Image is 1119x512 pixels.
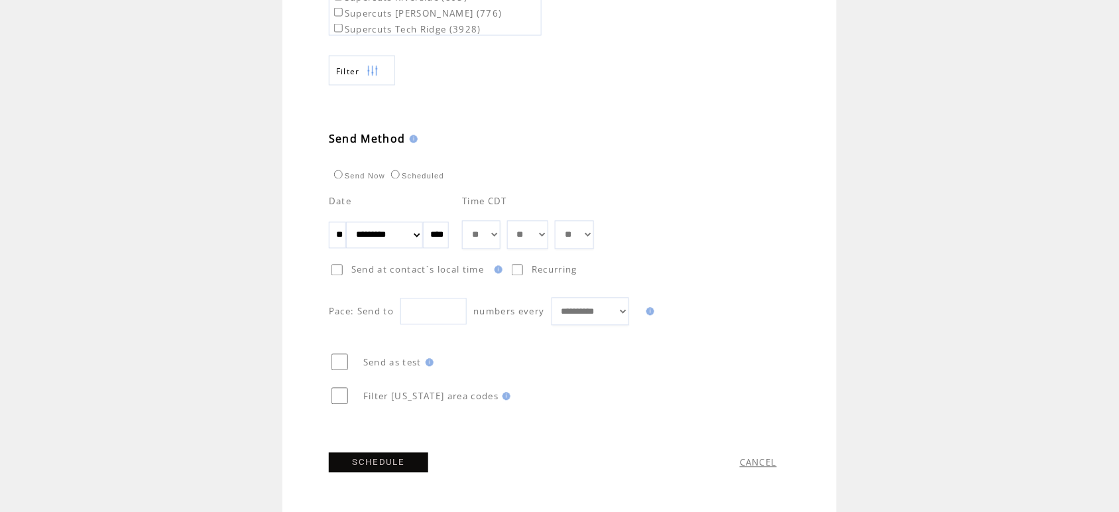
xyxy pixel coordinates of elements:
[367,56,379,86] img: filters.png
[499,393,510,401] img: help.gif
[334,170,343,179] input: Send Now
[391,170,400,179] input: Scheduled
[336,66,360,77] span: Show filters
[329,453,428,473] a: SCHEDULE
[331,23,481,35] label: Supercuts Tech Ridge (3928)
[642,308,654,316] img: help.gif
[462,196,507,208] span: Time CDT
[351,264,484,276] span: Send at contact`s local time
[329,132,406,147] span: Send Method
[363,357,422,369] span: Send as test
[329,196,351,208] span: Date
[363,391,499,403] span: Filter [US_STATE] area codes
[740,457,777,469] a: CANCEL
[473,306,544,318] span: numbers every
[331,172,385,180] label: Send Now
[329,306,394,318] span: Pace: Send to
[334,8,343,17] input: Supercuts [PERSON_NAME] (776)
[329,56,395,86] a: Filter
[334,24,343,32] input: Supercuts Tech Ridge (3928)
[406,135,418,143] img: help.gif
[388,172,444,180] label: Scheduled
[331,7,502,19] label: Supercuts [PERSON_NAME] (776)
[422,359,434,367] img: help.gif
[532,264,577,276] span: Recurring
[491,266,502,274] img: help.gif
